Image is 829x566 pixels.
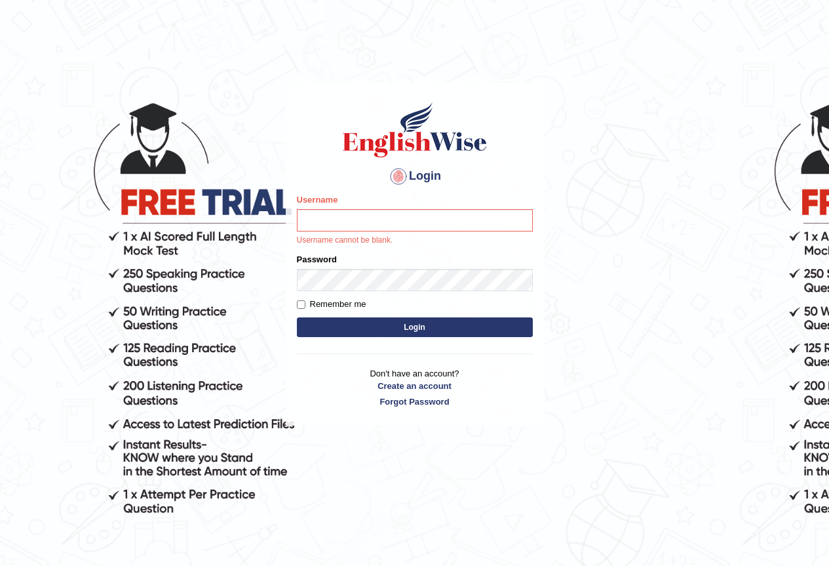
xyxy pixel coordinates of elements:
p: Username cannot be blank. [297,235,533,247]
button: Login [297,317,533,337]
a: Create an account [297,380,533,392]
label: Remember me [297,298,366,311]
input: Remember me [297,300,305,309]
label: Password [297,253,337,266]
label: Username [297,193,338,206]
img: Logo of English Wise sign in for intelligent practice with AI [340,100,490,159]
h4: Login [297,166,533,187]
a: Forgot Password [297,395,533,408]
p: Don't have an account? [297,367,533,408]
